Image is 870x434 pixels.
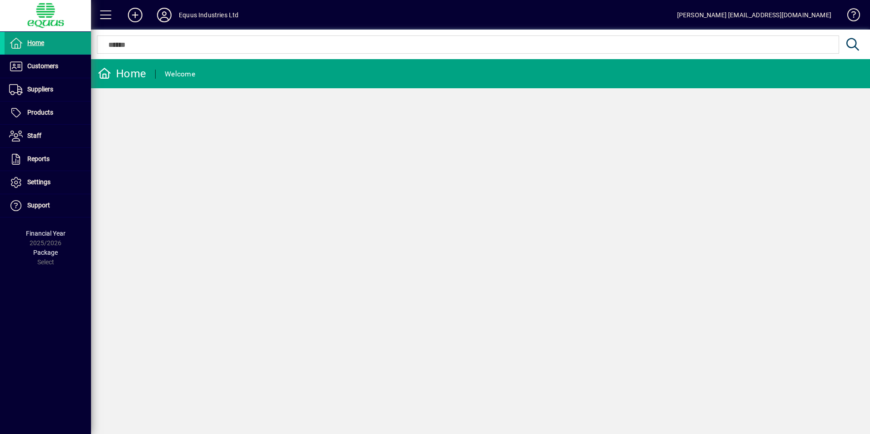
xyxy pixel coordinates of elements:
span: Reports [27,155,50,162]
a: Settings [5,171,91,194]
a: Knowledge Base [840,2,859,31]
button: Add [121,7,150,23]
a: Customers [5,55,91,78]
span: Financial Year [26,230,66,237]
a: Products [5,101,91,124]
a: Support [5,194,91,217]
div: [PERSON_NAME] [EMAIL_ADDRESS][DOMAIN_NAME] [677,8,831,22]
a: Suppliers [5,78,91,101]
div: Welcome [165,67,195,81]
span: Suppliers [27,86,53,93]
span: Support [27,202,50,209]
span: Staff [27,132,41,139]
button: Profile [150,7,179,23]
a: Staff [5,125,91,147]
div: Home [98,66,146,81]
div: Equus Industries Ltd [179,8,239,22]
span: Settings [27,178,51,186]
span: Home [27,39,44,46]
span: Products [27,109,53,116]
span: Customers [27,62,58,70]
span: Package [33,249,58,256]
a: Reports [5,148,91,171]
